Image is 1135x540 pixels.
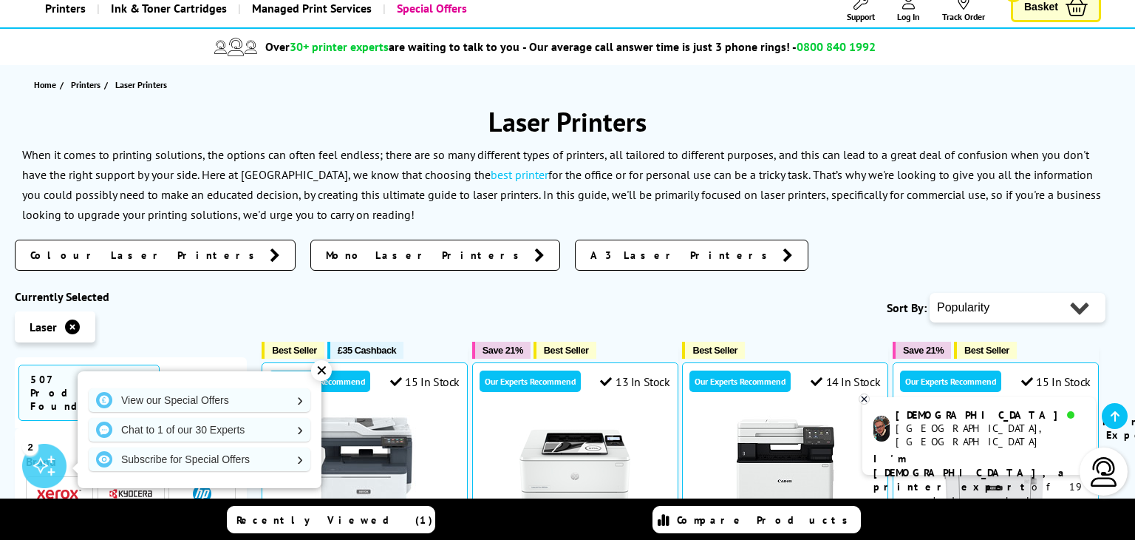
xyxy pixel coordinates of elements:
[600,374,669,389] div: 13 In Stock
[483,345,523,356] span: Save 21%
[544,345,589,356] span: Best Seller
[893,342,951,359] button: Save 21%
[89,448,310,471] a: Subscribe for Special Offers
[873,416,890,442] img: chris-livechat.png
[873,452,1068,493] b: I'm [DEMOGRAPHIC_DATA], a printer expert
[37,489,81,499] img: Xerox
[15,289,247,304] div: Currently Selected
[954,342,1017,359] button: Best Seller
[34,77,60,92] a: Home
[689,371,791,392] div: Our Experts Recommend
[310,240,560,271] a: Mono Laser Printers
[1021,374,1091,389] div: 15 In Stock
[262,342,324,359] button: Best Seller
[519,415,630,526] img: HP LaserJet Pro 4002dw
[677,513,856,527] span: Compare Products
[390,374,460,389] div: 15 In Stock
[89,388,310,412] a: View our Special Offers
[71,77,100,92] span: Printers
[22,439,38,455] div: 2
[338,345,396,356] span: £35 Cashback
[15,240,296,271] a: Colour Laser Printers
[89,418,310,442] a: Chat to 1 of our 30 Experts
[109,485,153,503] a: Kyocera
[480,371,581,392] div: Our Experts Recommend
[903,345,944,356] span: Save 21%
[522,39,876,54] span: - Our average call answer time is just 3 phone rings! -
[265,39,519,54] span: Over are waiting to talk to you
[491,167,548,182] a: best printer
[327,342,403,359] button: £35 Cashback
[811,374,880,389] div: 14 In Stock
[30,248,262,263] span: Colour Laser Printers
[873,452,1085,536] p: of 19 years! I can help you choose the right product
[590,248,775,263] span: A3 Laser Printers
[900,371,1001,392] div: Our Experts Recommend
[18,365,160,421] span: 507 Products Found
[682,342,745,359] button: Best Seller
[534,342,596,359] button: Best Seller
[964,345,1009,356] span: Best Seller
[227,506,435,533] a: Recently Viewed (1)
[15,104,1120,139] h1: Laser Printers
[22,147,1101,223] p: When it comes to printing solutions, the options can often feel endless; there are so many differ...
[472,342,531,359] button: Save 21%
[109,488,153,499] img: Kyocera
[797,39,876,54] span: 0800 840 1992
[1089,457,1119,487] img: user-headset-light.svg
[896,408,1084,422] div: [DEMOGRAPHIC_DATA]
[193,485,211,503] img: HP
[896,422,1084,448] div: [GEOGRAPHIC_DATA], [GEOGRAPHIC_DATA]
[575,240,808,271] a: A3 Laser Printers
[310,415,420,526] img: Xerox C325
[311,360,332,381] div: ✕
[847,11,875,22] span: Support
[730,415,841,526] img: Canon i-SENSYS MF752Cdw
[180,485,225,503] a: HP
[887,300,927,315] span: Sort By:
[652,506,861,533] a: Compare Products
[236,513,433,527] span: Recently Viewed (1)
[290,39,389,54] span: 30+ printer experts
[692,345,737,356] span: Best Seller
[897,11,920,22] span: Log In
[272,345,317,356] span: Best Seller
[326,248,527,263] span: Mono Laser Printers
[71,77,104,92] a: Printers
[30,320,57,334] span: Laser
[37,485,81,503] a: Xerox
[115,79,167,90] span: Laser Printers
